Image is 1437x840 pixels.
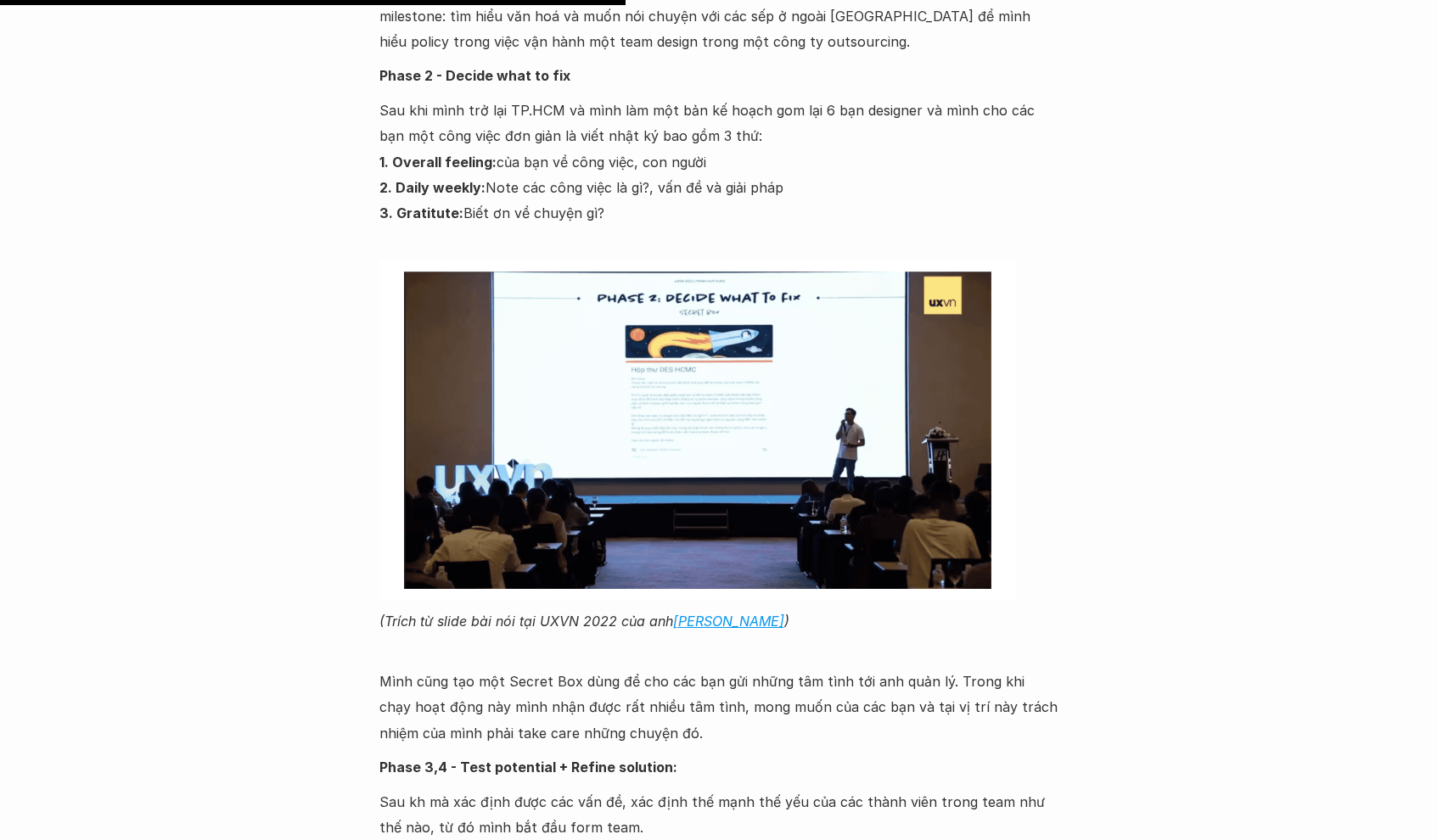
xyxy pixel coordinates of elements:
em: (Trích từ slide bài nói tại UXVN 2022 của anh [379,613,673,630]
strong: 2. Daily weekly: [379,179,486,196]
a: [PERSON_NAME] [673,613,784,630]
p: Sau khi mình trở lại TP.HCM và mình làm một bản kế hoạch gom lại 6 bạn designer và mình cho các b... [379,98,1058,227]
strong: Phase 2 - Decide what to fix [379,67,570,84]
strong: 3. Gratitute: [379,204,463,221]
strong: 1. Overall feeling: [379,154,497,171]
em: ) [784,613,789,630]
p: Mình cũng tạo một Secret Box dùng để cho các bạn gửi những tâm tình tới anh quản lý. Trong khi ch... [379,643,1058,747]
strong: Phase 3,4 - Test potential + Refine solution: [379,759,677,776]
